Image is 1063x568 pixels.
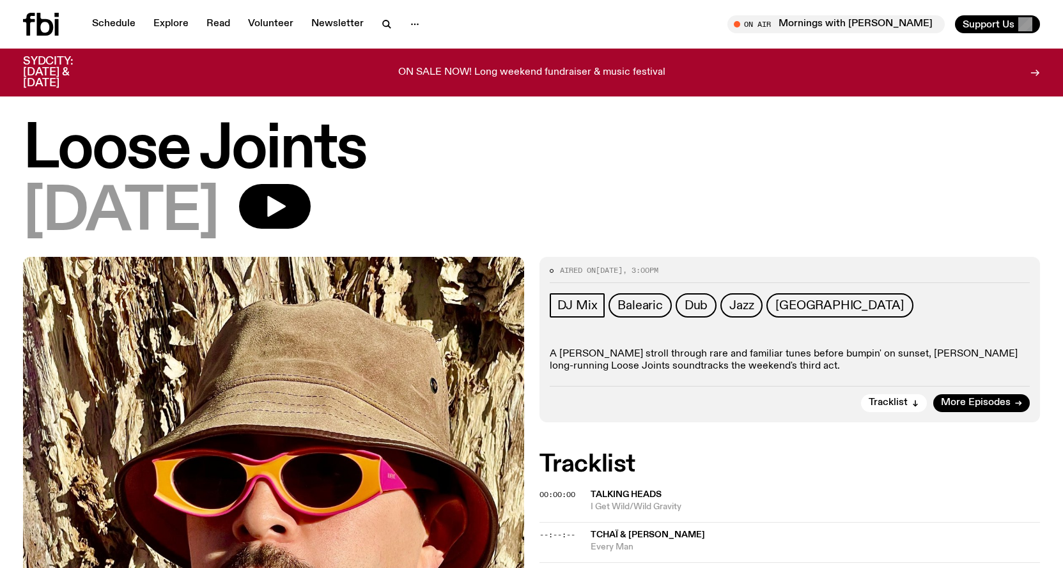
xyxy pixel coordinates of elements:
p: ON SALE NOW! Long weekend fundraiser & music festival [398,67,665,79]
span: --:--:-- [539,530,575,540]
span: Support Us [963,19,1014,30]
a: [GEOGRAPHIC_DATA] [766,293,913,318]
span: Every Man [591,541,1041,553]
h2: Tracklist [539,453,1041,476]
span: Talking Heads [591,490,662,499]
a: Schedule [84,15,143,33]
button: Tracklist [861,394,927,412]
span: I Get Wild/Wild Gravity [591,501,1041,513]
span: DJ Mix [557,298,598,312]
a: Explore [146,15,196,33]
span: Tracklist [869,398,908,408]
p: A [PERSON_NAME] stroll through rare and familiar tunes before bumpin' on sunset, [PERSON_NAME] lo... [550,348,1030,372]
button: 00:00:00 [539,491,575,498]
a: Balearic [609,293,671,318]
span: Dub [685,298,708,312]
a: Dub [676,293,717,318]
button: On AirMornings with [PERSON_NAME] / booked and busy [727,15,945,33]
span: [DATE] [596,265,623,275]
span: Jazz [729,298,754,312]
h1: Loose Joints [23,121,1040,179]
a: More Episodes [933,394,1030,412]
a: Volunteer [240,15,301,33]
span: 00:00:00 [539,489,575,500]
h3: SYDCITY: [DATE] & [DATE] [23,56,105,89]
span: [GEOGRAPHIC_DATA] [775,298,904,312]
span: Tchaï & [PERSON_NAME] [591,530,705,539]
span: Aired on [560,265,596,275]
a: Read [199,15,238,33]
span: , 3:00pm [623,265,658,275]
span: Balearic [617,298,662,312]
button: Support Us [955,15,1040,33]
span: [DATE] [23,184,219,242]
a: Jazz [720,293,763,318]
a: DJ Mix [550,293,605,318]
a: Newsletter [304,15,371,33]
span: More Episodes [941,398,1011,408]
